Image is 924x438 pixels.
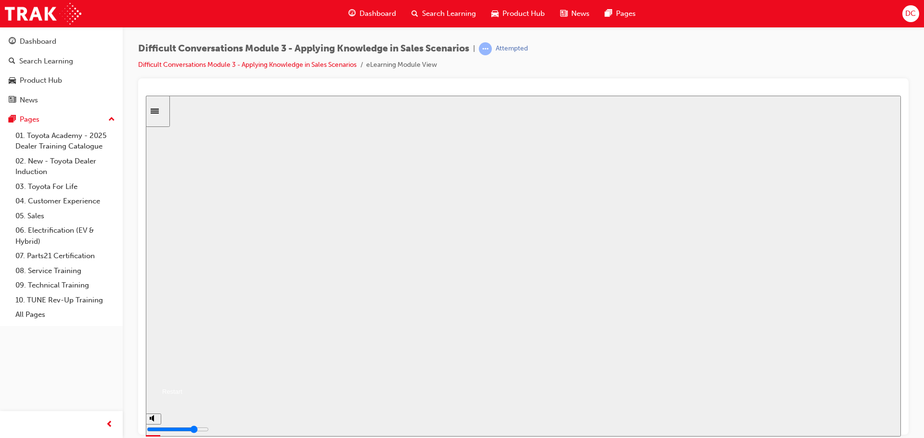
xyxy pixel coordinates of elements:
[12,179,119,194] a: 03. Toyota For Life
[571,8,590,19] span: News
[5,3,81,25] img: Trak
[9,96,16,105] span: news-icon
[484,4,552,24] a: car-iconProduct Hub
[411,8,418,20] span: search-icon
[12,293,119,308] a: 10. TUNE Rev-Up Training
[348,8,356,20] span: guage-icon
[20,75,62,86] div: Product Hub
[108,113,115,126] span: up-icon
[4,33,119,50] a: Dashboard
[422,8,476,19] span: Search Learning
[479,42,492,55] span: learningRecordVerb_ATTEMPT-icon
[12,249,119,263] a: 07. Parts21 Certification
[12,154,119,179] a: 02. New - Toyota Dealer Induction
[138,43,469,54] span: Difficult Conversations Module 3 - Applying Knowledge in Sales Scenarios
[473,43,475,54] span: |
[20,36,56,47] div: Dashboard
[4,111,119,128] button: Pages
[404,4,484,24] a: search-iconSearch Learning
[12,263,119,278] a: 08. Service Training
[12,307,119,322] a: All Pages
[4,52,119,70] a: Search Learning
[491,8,499,20] span: car-icon
[4,31,119,111] button: DashboardSearch LearningProduct HubNews
[106,419,113,431] span: prev-icon
[597,4,643,24] a: pages-iconPages
[905,8,916,19] span: DC
[4,72,119,89] a: Product Hub
[138,61,357,69] a: Difficult Conversations Module 3 - Applying Knowledge in Sales Scenarios
[9,76,16,85] span: car-icon
[616,8,636,19] span: Pages
[560,8,567,20] span: news-icon
[12,278,119,293] a: 09. Technical Training
[1,330,63,338] input: volume
[502,8,545,19] span: Product Hub
[341,4,404,24] a: guage-iconDashboard
[902,5,919,22] button: DC
[605,8,612,20] span: pages-icon
[359,8,396,19] span: Dashboard
[552,4,597,24] a: news-iconNews
[9,57,15,66] span: search-icon
[9,38,16,46] span: guage-icon
[12,128,119,154] a: 01. Toyota Academy - 2025 Dealer Training Catalogue
[366,60,437,71] li: eLearning Module View
[4,91,119,109] a: News
[12,209,119,224] a: 05. Sales
[9,115,16,124] span: pages-icon
[19,56,73,67] div: Search Learning
[12,194,119,209] a: 04. Customer Experience
[20,95,38,106] div: News
[20,114,39,125] div: Pages
[12,223,119,249] a: 06. Electrification (EV & Hybrid)
[496,44,528,53] div: Attempted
